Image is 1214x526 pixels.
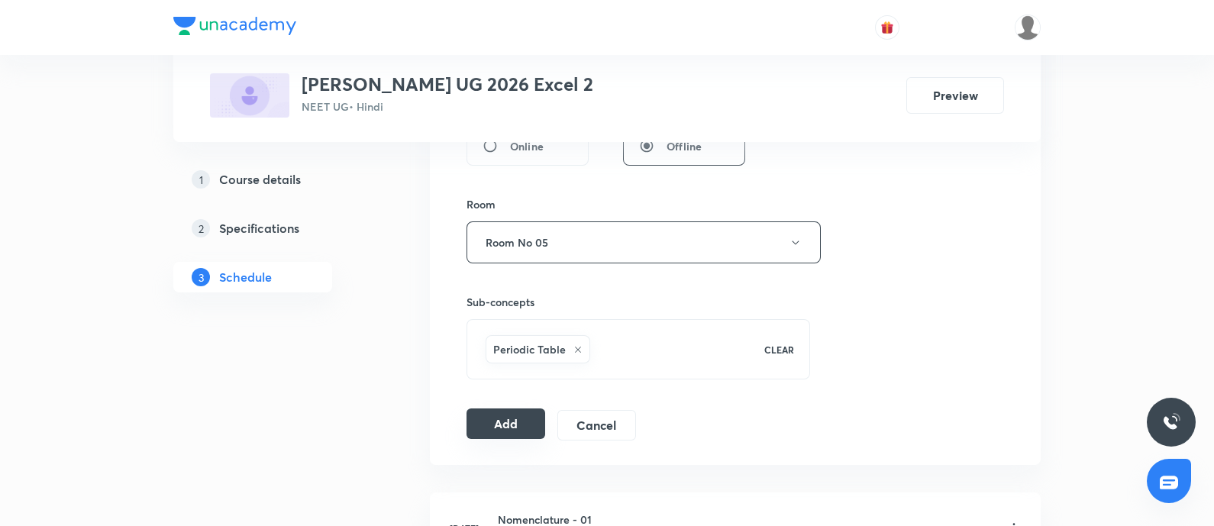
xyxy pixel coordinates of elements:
[557,410,636,440] button: Cancel
[1015,15,1041,40] img: Gopal ram
[192,268,210,286] p: 3
[467,408,545,439] button: Add
[210,73,289,118] img: ECCBE27A-7FD8-42A6-903C-419337FC8DAD_plus.png
[510,138,544,154] span: Online
[302,73,593,95] h3: [PERSON_NAME] UG 2026 Excel 2
[875,15,899,40] button: avatar
[173,164,381,195] a: 1Course details
[467,221,821,263] button: Room No 05
[219,219,299,237] h5: Specifications
[219,268,272,286] h5: Schedule
[173,17,296,35] img: Company Logo
[192,219,210,237] p: 2
[192,170,210,189] p: 1
[667,138,702,154] span: Offline
[1162,413,1180,431] img: ttu
[880,21,894,34] img: avatar
[493,341,566,357] h6: Periodic Table
[219,170,301,189] h5: Course details
[906,77,1004,114] button: Preview
[173,213,381,244] a: 2Specifications
[467,196,496,212] h6: Room
[173,17,296,39] a: Company Logo
[302,98,593,115] p: NEET UG • Hindi
[764,343,794,357] p: CLEAR
[467,294,810,310] h6: Sub-concepts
